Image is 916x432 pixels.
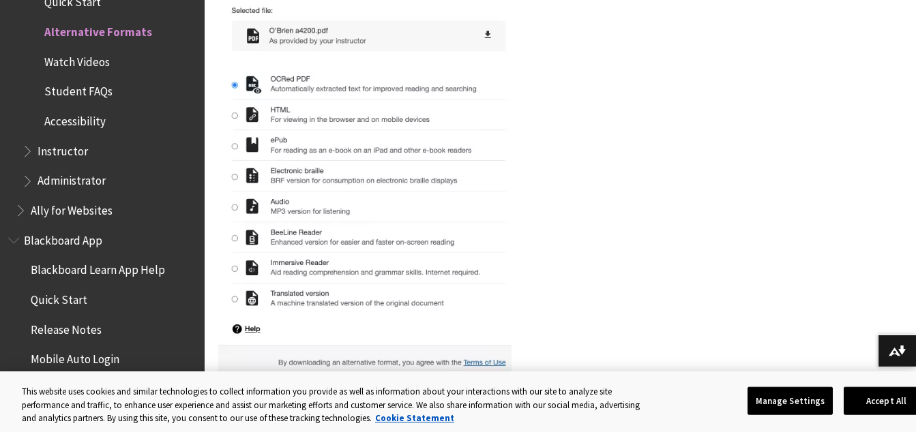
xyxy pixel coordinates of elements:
span: Ally for Websites [31,199,113,217]
span: Blackboard Learn App Help [31,259,165,277]
span: Student FAQs [44,80,113,99]
button: Manage Settings [748,386,833,415]
span: Release Notes [31,318,102,337]
span: Watch Videos [44,50,110,69]
span: Quick Start [31,288,87,307]
div: This website uses cookies and similar technologies to collect information you provide as well as ... [22,385,641,425]
span: Accessibility [44,110,106,128]
span: Administrator [38,170,106,188]
span: Instructor [38,140,88,158]
span: Alternative Formats [44,20,152,39]
a: More information about your privacy, opens in a new tab [375,412,454,424]
span: Mobile Auto Login [31,348,119,367]
span: Blackboard App [24,229,102,247]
